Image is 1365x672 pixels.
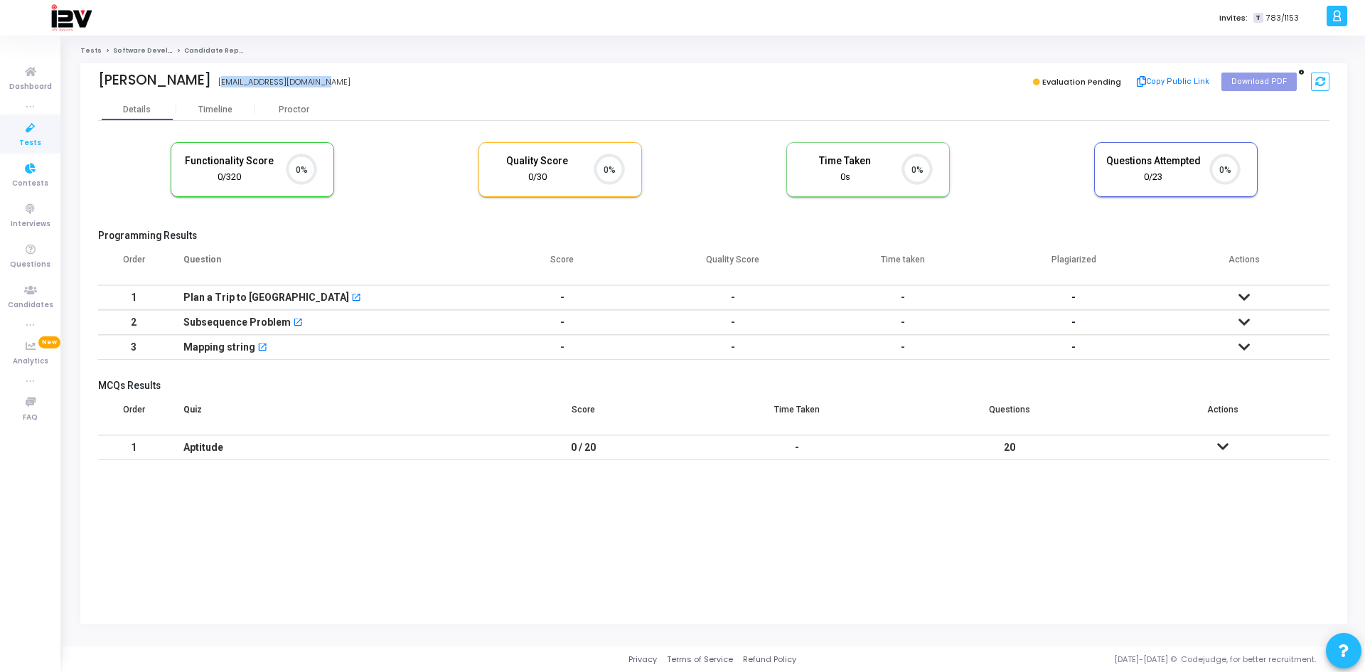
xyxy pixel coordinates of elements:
[1133,71,1214,92] button: Copy Public Link
[169,245,477,285] th: Question
[818,285,989,310] td: -
[477,335,648,360] td: -
[798,155,893,167] h5: Time Taken
[8,299,53,311] span: Candidates
[11,218,50,230] span: Interviews
[182,155,277,167] h5: Functionality Score
[743,654,796,666] a: Refund Policy
[98,380,1329,392] h5: MCQs Results
[1071,316,1076,328] span: -
[19,137,41,149] span: Tests
[255,105,333,115] div: Proctor
[1071,292,1076,303] span: -
[183,311,291,334] div: Subsequence Problem
[169,395,477,435] th: Quiz
[705,436,889,459] div: -
[904,435,1117,460] td: 20
[477,245,648,285] th: Score
[98,72,211,88] div: [PERSON_NAME]
[477,285,648,310] td: -
[690,395,904,435] th: Time Taken
[796,654,1347,666] div: [DATE]-[DATE] © Codejudge, for better recruitment.
[798,171,893,184] div: 0s
[10,259,50,271] span: Questions
[98,285,169,310] td: 1
[1106,171,1201,184] div: 0/23
[648,285,818,310] td: -
[1159,245,1329,285] th: Actions
[490,171,585,184] div: 0/30
[98,310,169,335] td: 2
[183,336,255,359] div: Mapping string
[490,155,585,167] h5: Quality Score
[80,46,102,55] a: Tests
[123,105,151,115] div: Details
[98,230,1329,242] h5: Programming Results
[98,435,169,460] td: 1
[818,335,989,360] td: -
[648,310,818,335] td: -
[648,335,818,360] td: -
[1219,12,1248,24] label: Invites:
[218,76,350,88] div: [EMAIL_ADDRESS][DOMAIN_NAME]
[98,335,169,360] td: 3
[1116,395,1329,435] th: Actions
[23,412,38,424] span: FAQ
[113,46,220,55] a: Software Developer - Fresher
[904,395,1117,435] th: Questions
[477,395,690,435] th: Score
[12,178,48,190] span: Contests
[628,654,657,666] a: Privacy
[1071,341,1076,353] span: -
[818,245,989,285] th: Time taken
[1042,76,1121,87] span: Evaluation Pending
[98,395,169,435] th: Order
[818,310,989,335] td: -
[351,294,361,304] mat-icon: open_in_new
[293,319,303,329] mat-icon: open_in_new
[38,336,60,348] span: New
[9,81,52,93] span: Dashboard
[1253,13,1263,23] span: T
[183,436,463,459] div: Aptitude
[198,105,232,115] div: Timeline
[257,343,267,353] mat-icon: open_in_new
[183,286,349,309] div: Plan a Trip to [GEOGRAPHIC_DATA]
[648,245,818,285] th: Quality Score
[1221,73,1297,91] button: Download PDF
[667,654,733,666] a: Terms of Service
[50,4,92,32] img: logo
[98,245,169,285] th: Order
[477,310,648,335] td: -
[477,435,690,460] td: 0 / 20
[184,46,250,55] span: Candidate Report
[80,46,1347,55] nav: breadcrumb
[988,245,1159,285] th: Plagiarized
[1106,155,1201,167] h5: Questions Attempted
[13,356,48,368] span: Analytics
[182,171,277,184] div: 0/320
[1266,12,1299,24] span: 783/1153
